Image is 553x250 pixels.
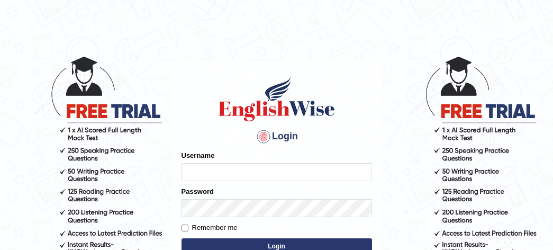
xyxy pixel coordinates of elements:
[182,128,372,145] h4: Login
[216,75,337,123] img: Logo of English Wise sign in for intelligent practice with AI
[182,150,215,160] label: Username
[182,186,214,197] label: Password
[182,225,188,231] input: Remember me
[182,222,238,233] label: Remember me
